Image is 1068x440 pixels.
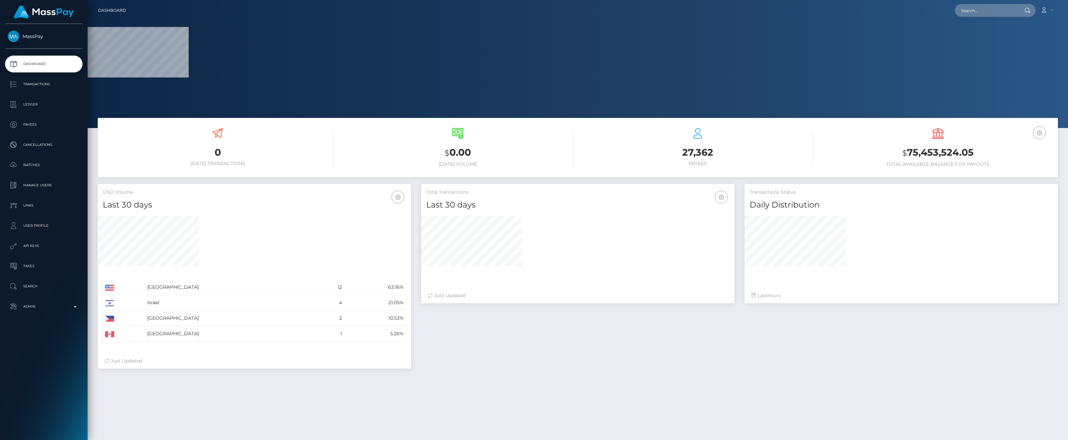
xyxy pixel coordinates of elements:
a: Ledger [5,96,83,113]
p: Dashboard [8,59,80,69]
p: Transactions [8,79,80,89]
h4: Daily Distribution [750,199,1053,211]
input: Search... [955,4,1018,17]
a: Search [5,278,83,295]
a: Batches [5,157,83,174]
td: [GEOGRAPHIC_DATA] [145,311,316,326]
h4: Last 30 days [103,199,406,211]
h3: 27,362 [583,146,813,159]
h3: 0.00 [343,146,573,160]
a: API Keys [5,238,83,254]
td: 1 [317,326,344,342]
p: User Profile [8,221,80,231]
a: Taxes [5,258,83,275]
a: Transactions [5,76,83,93]
td: 4 [317,295,344,311]
h6: [DATE] Volume [343,161,573,167]
small: $ [902,148,907,158]
div: Last hours [751,292,1051,299]
p: Batches [8,160,80,170]
p: Ledger [8,99,80,109]
span: MassPay [5,33,83,39]
img: PH.png [105,316,114,322]
div: Just Updated [428,292,728,299]
p: Search [8,281,80,291]
h4: Last 30 days [426,199,729,211]
h6: [DATE] Transactions [103,161,333,166]
td: [GEOGRAPHIC_DATA] [145,280,316,295]
img: MassPay Logo [14,5,74,19]
h3: 0 [103,146,333,159]
td: 10.53% [344,311,406,326]
p: Taxes [8,261,80,271]
img: US.png [105,285,114,291]
td: 2 [317,311,344,326]
h5: USD Volume [103,189,406,196]
h6: Total Available Balance for Payouts [823,161,1053,167]
img: IL.png [105,300,114,306]
h6: Payees [583,161,813,166]
td: 5.26% [344,326,406,342]
div: Just Updated [104,357,404,365]
h3: 75,453,524.05 [823,146,1053,160]
a: Dashboard [98,3,126,18]
p: Admin [8,302,80,312]
td: 12 [317,280,344,295]
a: Cancellations [5,136,83,153]
h5: Total Transactions [426,189,729,196]
a: Admin [5,298,83,315]
p: Payees [8,120,80,130]
p: Manage Users [8,180,80,190]
small: $ [445,148,449,158]
td: 21.05% [344,295,406,311]
a: Dashboard [5,56,83,72]
a: User Profile [5,217,83,234]
td: [GEOGRAPHIC_DATA] [145,326,316,342]
a: Manage Users [5,177,83,194]
img: CA.png [105,331,114,337]
td: 63.16% [344,280,406,295]
img: MassPay [8,31,19,42]
a: Payees [5,116,83,133]
td: Israel [145,295,316,311]
a: Links [5,197,83,214]
h5: Transactions Status [750,189,1053,196]
p: Cancellations [8,140,80,150]
p: Links [8,200,80,211]
p: API Keys [8,241,80,251]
